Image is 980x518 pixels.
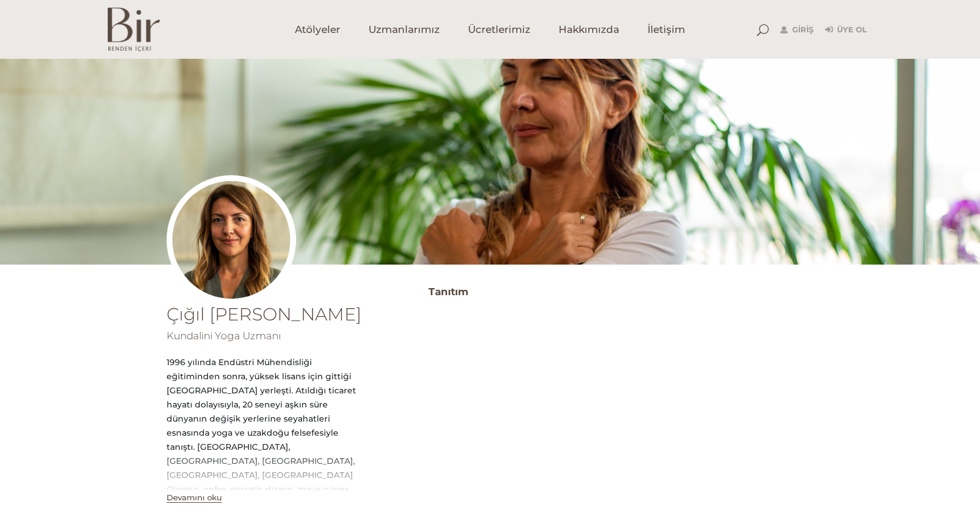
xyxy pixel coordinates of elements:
h1: Çığıl [PERSON_NAME] [167,306,364,323]
span: Hakkımızda [559,23,619,36]
span: İletişim [647,23,685,36]
span: Ücretlerimiz [468,23,530,36]
img: ezgiprofil-300x300.jpg [167,175,296,305]
span: Uzmanlarımız [368,23,440,36]
span: Kundalini Yoga Uzmanı [167,330,281,342]
a: Üye Ol [825,23,867,37]
h3: Tanıtım [428,282,814,301]
span: Atölyeler [295,23,340,36]
button: Devamını oku [167,493,222,503]
a: Giriş [780,23,813,37]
